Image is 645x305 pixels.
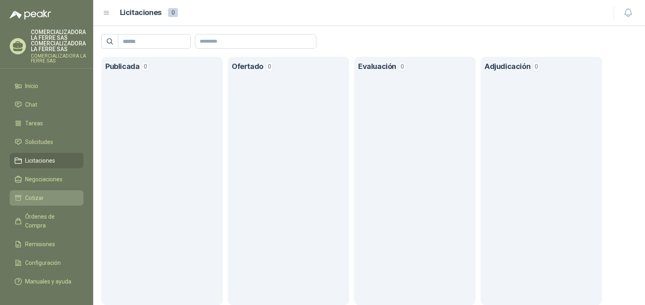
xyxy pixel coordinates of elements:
h1: Licitaciones [120,7,162,19]
a: Manuales y ayuda [10,274,83,289]
span: Cotizar [25,193,44,202]
p: COMERCIALIZADORA LA FERRE SAS [31,54,86,63]
h1: Evaluación [358,61,396,73]
img: Logo peakr [10,10,51,19]
span: 0 [168,8,178,17]
a: Licitaciones [10,153,83,168]
span: Licitaciones [25,156,55,165]
span: Solicitudes [25,137,53,146]
span: Manuales y ayuda [25,277,71,286]
span: Inicio [25,82,38,90]
span: 0 [533,62,540,71]
span: Tareas [25,119,43,128]
span: Chat [25,100,37,109]
a: Negociaciones [10,172,83,187]
span: Órdenes de Compra [25,212,76,230]
span: 0 [142,62,149,71]
a: Configuración [10,255,83,271]
h1: Publicada [105,61,139,73]
p: COMERCIALIZADORA LA FERRE SAS COMERCIALIZADORA LA FERRE SAS [31,29,86,52]
a: Chat [10,97,83,112]
span: Configuración [25,258,61,267]
a: Cotizar [10,190,83,206]
a: Solicitudes [10,134,83,150]
span: 0 [399,62,406,71]
a: Tareas [10,116,83,131]
a: Órdenes de Compra [10,209,83,233]
a: Inicio [10,78,83,94]
span: 0 [266,62,273,71]
span: Negociaciones [25,175,62,184]
h1: Adjudicación [485,61,530,73]
a: Remisiones [10,236,83,252]
span: Remisiones [25,240,55,249]
h1: Ofertado [232,61,263,73]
